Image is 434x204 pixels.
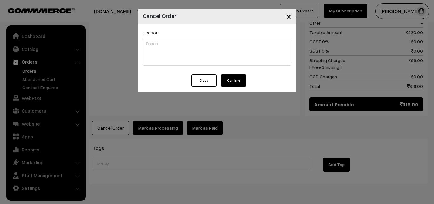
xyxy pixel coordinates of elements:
[281,6,296,26] button: Close
[221,74,246,87] button: Confirm
[143,29,159,36] label: Reason
[191,74,217,87] button: Close
[143,11,176,20] h4: Cancel Order
[286,10,291,22] span: ×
